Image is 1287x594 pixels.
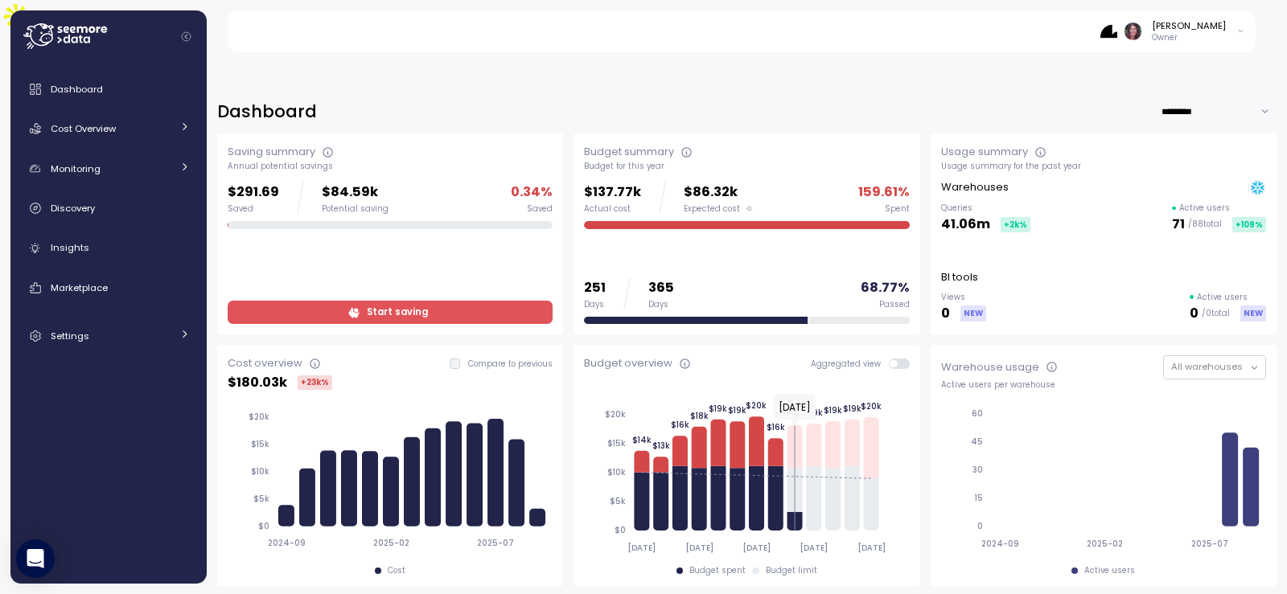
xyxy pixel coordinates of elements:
tspan: $19k [843,404,861,414]
div: Saved [228,203,279,215]
tspan: $5k [253,494,269,504]
a: Insights [17,232,200,264]
p: $137.77k [584,182,641,203]
p: $86.32k [684,182,752,203]
tspan: $10k [607,467,626,477]
p: $291.69 [228,182,279,203]
tspan: 45 [971,436,983,447]
span: All warehouses [1171,360,1243,373]
p: 0.34 % [511,182,553,203]
div: Usage summary [941,144,1028,160]
button: Collapse navigation [176,31,196,43]
div: Days [584,299,606,310]
a: Settings [17,320,200,352]
div: Potential saving [322,203,389,215]
span: Marketplace [51,281,108,294]
tspan: $0 [258,521,269,531]
tspan: 0 [977,521,983,531]
div: Usage summary for the past year [941,161,1266,172]
button: All warehouses [1163,355,1266,379]
span: Cost Overview [51,122,116,135]
p: / 0 total [1202,308,1230,319]
p: Active users [1179,203,1230,214]
tspan: $14k [632,435,652,445]
p: 251 [584,277,606,299]
tspan: $18k [786,409,804,420]
p: 0 [941,303,950,325]
tspan: [DATE] [857,543,886,553]
div: +109 % [1232,217,1266,232]
tspan: $5k [610,496,626,506]
p: $ 180.03k [228,372,287,394]
div: Warehouse usage [941,359,1039,375]
h2: Dashboard [217,100,317,124]
tspan: $19k [728,405,746,416]
a: Dashboard [17,73,200,105]
tspan: 2025-02 [1086,539,1122,549]
span: Monitoring [51,162,101,175]
div: Budget spent [689,565,746,576]
div: +2k % [1001,217,1030,232]
a: Start saving [228,301,553,324]
span: Aggregated view [811,358,889,369]
p: Owner [1152,32,1226,43]
tspan: $18k [690,411,709,421]
div: Cost [388,565,405,576]
p: 68.77 % [861,277,910,299]
p: Compare to previous [468,358,553,370]
p: 0 [1190,303,1199,325]
tspan: 2024-09 [268,539,306,549]
a: Discovery [17,192,200,224]
div: NEW [960,305,986,321]
tspan: [DATE] [742,543,771,553]
tspan: [DATE] [628,543,656,553]
tspan: $10k [251,466,269,477]
tspan: $13k [652,440,670,451]
span: Insights [51,241,89,254]
div: Budget limit [766,565,817,576]
p: Active users [1197,292,1248,303]
text: [DATE] [779,400,811,414]
div: Budget overview [584,355,672,371]
div: Active users [1084,565,1135,576]
span: Expected cost [684,203,740,215]
tspan: 2025-07 [1190,539,1227,549]
div: Days [648,299,674,310]
div: Active users per warehouse [941,379,1266,391]
tspan: $0 [615,525,626,535]
div: [PERSON_NAME] [1152,19,1226,32]
tspan: 2024-09 [981,539,1018,549]
div: Actual cost [584,203,641,215]
div: NEW [1240,305,1266,321]
p: 159.61 % [858,182,910,203]
tspan: 2025-02 [373,539,409,549]
tspan: $20k [861,401,882,412]
div: Saving summary [228,144,315,160]
a: Monitoring [17,153,200,185]
tspan: $20k [746,400,767,411]
p: $84.59k [322,182,389,203]
p: Views [941,292,986,303]
tspan: $15k [251,439,269,449]
a: Marketplace [17,272,200,304]
p: Queries [941,203,1030,214]
div: Spent [885,203,910,215]
span: Dashboard [51,83,103,96]
div: +23k % [298,375,332,390]
tspan: $19k [709,404,728,414]
tspan: 15 [974,493,983,503]
tspan: 2025-07 [477,539,514,549]
p: Warehouses [941,179,1009,195]
tspan: $15k [607,438,626,449]
tspan: $16k [767,422,785,432]
tspan: 30 [972,465,983,475]
div: Budget for this year [584,161,909,172]
div: Cost overview [228,355,302,371]
a: Cost Overview [17,113,200,145]
tspan: [DATE] [800,543,828,553]
tspan: $20k [605,409,626,420]
span: Discovery [51,202,95,215]
div: Budget summary [584,144,674,160]
div: Annual potential savings [228,161,553,172]
tspan: 60 [972,408,983,419]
